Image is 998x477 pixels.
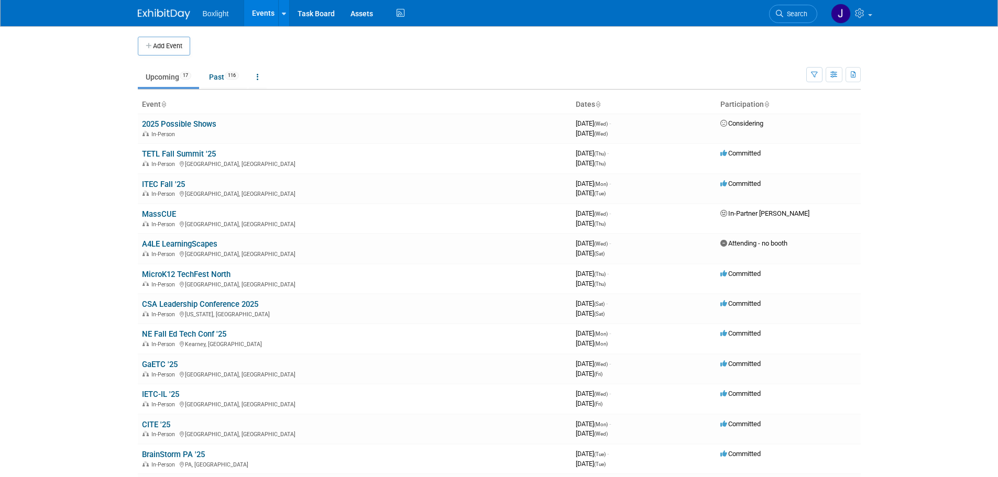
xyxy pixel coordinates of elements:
[142,251,149,256] img: In-Person Event
[576,180,611,187] span: [DATE]
[142,209,176,219] a: MassCUE
[142,431,149,436] img: In-Person Event
[576,270,609,278] span: [DATE]
[142,401,149,406] img: In-Person Event
[142,309,567,318] div: [US_STATE], [GEOGRAPHIC_DATA]
[576,280,606,287] span: [DATE]
[151,191,178,197] span: In-Person
[831,4,851,24] img: Jean Knight
[594,461,606,467] span: (Tue)
[201,67,247,87] a: Past116
[576,159,606,167] span: [DATE]
[783,10,807,18] span: Search
[151,281,178,288] span: In-Person
[576,400,602,407] span: [DATE]
[607,270,609,278] span: -
[720,390,761,397] span: Committed
[594,271,606,277] span: (Thu)
[576,299,608,307] span: [DATE]
[764,100,769,108] a: Sort by Participation Type
[142,341,149,346] img: In-Person Event
[594,121,608,127] span: (Wed)
[594,391,608,397] span: (Wed)
[142,429,567,438] div: [GEOGRAPHIC_DATA], [GEOGRAPHIC_DATA]
[142,161,149,166] img: In-Person Event
[142,281,149,286] img: In-Person Event
[142,450,205,459] a: BrainStorm PA '25
[138,37,190,56] button: Add Event
[142,299,258,309] a: CSA Leadership Conference 2025
[142,460,567,468] div: PA, [GEOGRAPHIC_DATA]
[720,360,761,368] span: Committed
[594,421,608,427] span: (Mon)
[606,299,608,307] span: -
[576,329,611,337] span: [DATE]
[142,180,185,189] a: ITEC Fall '25
[151,221,178,228] span: In-Person
[142,191,149,196] img: In-Person Event
[151,161,178,168] span: In-Person
[151,131,178,138] span: In-Person
[594,401,602,407] span: (Fri)
[594,211,608,217] span: (Wed)
[609,360,611,368] span: -
[151,401,178,408] span: In-Person
[594,131,608,137] span: (Wed)
[595,100,600,108] a: Sort by Start Date
[609,180,611,187] span: -
[609,209,611,217] span: -
[594,331,608,337] span: (Mon)
[594,221,606,227] span: (Thu)
[142,119,216,129] a: 2025 Possible Shows
[576,420,611,428] span: [DATE]
[769,5,817,23] a: Search
[142,239,217,249] a: A4LE LearningScapes
[594,451,606,457] span: (Tue)
[594,281,606,287] span: (Thu)
[594,191,606,196] span: (Tue)
[225,72,239,80] span: 116
[151,251,178,258] span: In-Person
[142,311,149,316] img: In-Person Event
[594,341,608,347] span: (Mon)
[720,180,761,187] span: Committed
[594,371,602,377] span: (Fri)
[720,270,761,278] span: Committed
[576,149,609,157] span: [DATE]
[576,390,611,397] span: [DATE]
[142,390,179,399] a: IETC-IL '25
[720,329,761,337] span: Committed
[576,309,605,317] span: [DATE]
[720,299,761,307] span: Committed
[142,189,567,197] div: [GEOGRAPHIC_DATA], [GEOGRAPHIC_DATA]
[576,239,611,247] span: [DATE]
[576,370,602,378] span: [DATE]
[716,96,861,114] th: Participation
[151,371,178,378] span: In-Person
[576,339,608,347] span: [DATE]
[138,96,572,114] th: Event
[594,431,608,437] span: (Wed)
[142,270,231,279] a: MicroK12 TechFest North
[142,461,149,467] img: In-Person Event
[142,219,567,228] div: [GEOGRAPHIC_DATA], [GEOGRAPHIC_DATA]
[142,370,567,378] div: [GEOGRAPHIC_DATA], [GEOGRAPHIC_DATA]
[142,131,149,136] img: In-Person Event
[609,239,611,247] span: -
[151,311,178,318] span: In-Person
[720,450,761,458] span: Committed
[576,360,611,368] span: [DATE]
[161,100,166,108] a: Sort by Event Name
[576,209,611,217] span: [DATE]
[142,280,567,288] div: [GEOGRAPHIC_DATA], [GEOGRAPHIC_DATA]
[576,219,606,227] span: [DATE]
[138,67,199,87] a: Upcoming17
[576,119,611,127] span: [DATE]
[720,149,761,157] span: Committed
[594,301,605,307] span: (Sat)
[609,390,611,397] span: -
[151,341,178,348] span: In-Person
[151,461,178,468] span: In-Person
[572,96,716,114] th: Dates
[180,72,191,80] span: 17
